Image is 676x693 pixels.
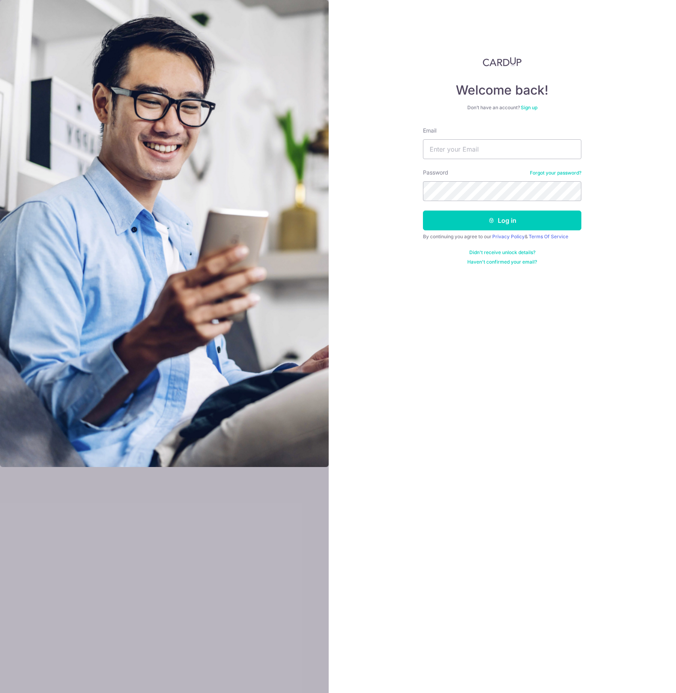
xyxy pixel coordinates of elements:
[423,127,436,135] label: Email
[423,82,581,98] h4: Welcome back!
[529,234,568,239] a: Terms Of Service
[423,169,448,177] label: Password
[483,57,522,66] img: CardUp Logo
[423,104,581,111] div: Don’t have an account?
[530,170,581,176] a: Forgot your password?
[469,249,535,256] a: Didn't receive unlock details?
[467,259,537,265] a: Haven't confirmed your email?
[492,234,525,239] a: Privacy Policy
[423,234,581,240] div: By continuing you agree to our &
[521,104,537,110] a: Sign up
[423,139,581,159] input: Enter your Email
[423,211,581,230] button: Log in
